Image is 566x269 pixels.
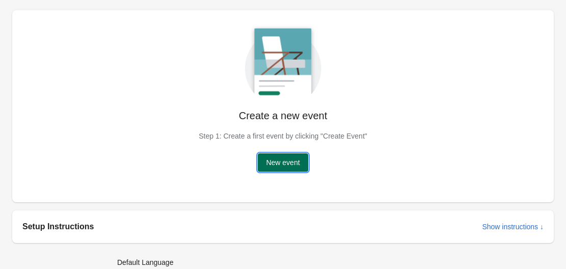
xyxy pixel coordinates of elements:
button: New event [258,153,308,172]
button: Show instructions ↓ [478,218,548,236]
label: Default Language [117,257,174,267]
span: New event [266,158,300,167]
span: Show instructions ↓ [482,223,544,231]
p: Create a new event [199,109,367,123]
h2: Setup Instructions [22,221,474,233]
p: Step 1: Create a first event by clicking "Create Event" [199,131,367,141]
